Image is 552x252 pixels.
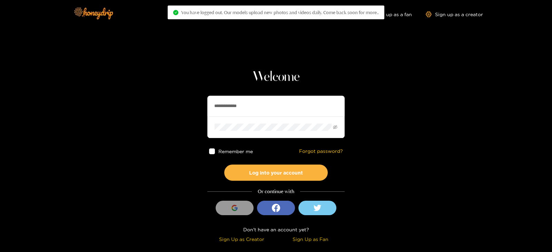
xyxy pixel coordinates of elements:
span: You have logged out. Our models upload new photos and videos daily. Come back soon for more.. [181,10,379,15]
span: eye-invisible [333,125,337,129]
button: Log into your account [224,165,328,181]
span: check-circle [173,10,178,15]
a: Forgot password? [299,148,343,154]
div: Or continue with [207,188,345,196]
div: Sign Up as Fan [278,235,343,243]
div: Sign Up as Creator [209,235,274,243]
div: Don't have an account yet? [207,225,345,233]
a: Sign up as a creator [426,11,483,17]
span: Remember me [218,149,253,154]
a: Sign up as a fan [365,11,412,17]
h1: Welcome [207,69,345,85]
